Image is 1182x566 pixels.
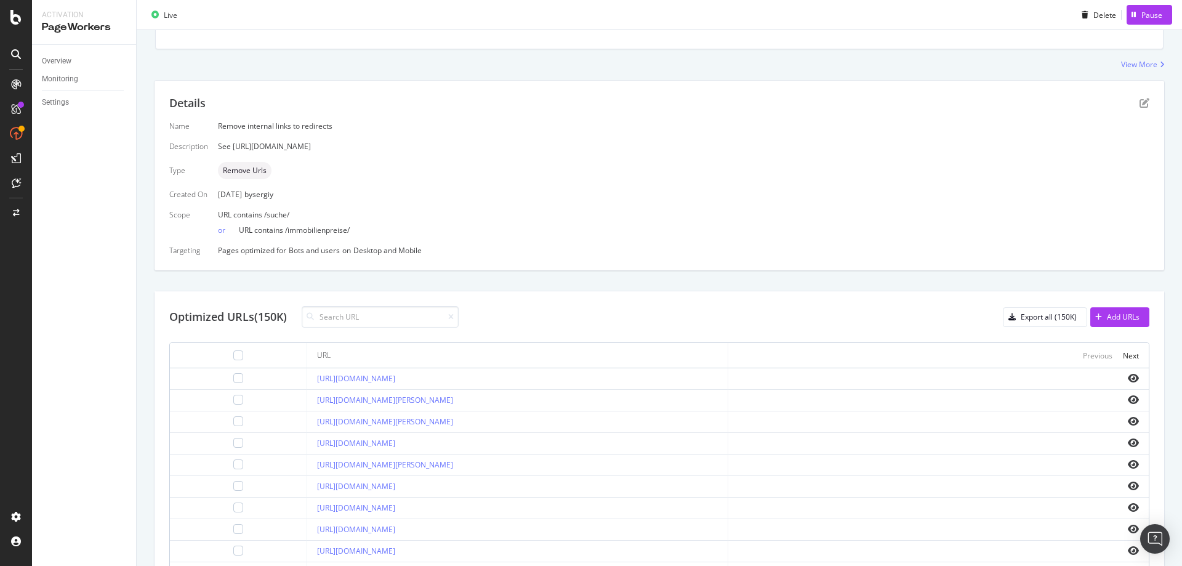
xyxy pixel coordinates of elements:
span: Remove Urls [223,167,267,174]
div: Monitoring [42,73,78,86]
div: Type [169,165,208,176]
span: URL contains /immobilienpreise/ [239,225,350,235]
div: [DATE] [218,189,1149,200]
div: Add URLs [1107,312,1140,322]
div: Next [1123,350,1139,361]
div: neutral label [218,162,271,179]
div: Remove internal links to redirects [218,121,1149,131]
div: Previous [1083,350,1112,361]
a: Settings [42,96,127,109]
button: Add URLs [1090,307,1149,327]
a: Overview [42,55,127,68]
div: Created On [169,189,208,200]
a: [URL][DOMAIN_NAME] [317,481,395,491]
button: Next [1123,348,1139,363]
a: View More [1121,59,1165,70]
i: eye [1128,459,1139,469]
div: Scope [169,209,208,220]
i: eye [1128,438,1139,448]
a: [URL][DOMAIN_NAME][PERSON_NAME] [317,395,453,405]
div: Open Intercom Messenger [1140,524,1170,554]
a: [URL][DOMAIN_NAME] [317,503,395,513]
div: Pages optimized for on [218,245,1149,256]
div: Overview [42,55,71,68]
div: See [URL][DOMAIN_NAME] [218,141,1149,152]
div: Live [164,9,177,20]
input: Search URL [302,306,459,328]
a: [URL][DOMAIN_NAME][PERSON_NAME] [317,416,453,427]
button: Delete [1077,5,1116,25]
a: [URL][DOMAIN_NAME] [317,438,395,448]
i: eye [1128,373,1139,383]
a: [URL][DOMAIN_NAME] [317,524,395,535]
i: eye [1128,546,1139,556]
div: Settings [42,96,69,109]
a: [URL][DOMAIN_NAME] [317,546,395,556]
div: Desktop and Mobile [353,245,422,256]
div: Activation [42,10,126,20]
i: eye [1128,481,1139,491]
i: eye [1128,416,1139,426]
div: Name [169,121,208,131]
div: pen-to-square [1140,98,1149,108]
button: Previous [1083,348,1112,363]
div: View More [1121,59,1157,70]
div: Pause [1141,9,1162,20]
div: Details [169,95,206,111]
div: Targeting [169,245,208,256]
div: by sergiy [244,189,273,200]
a: [URL][DOMAIN_NAME][PERSON_NAME] [317,459,453,470]
button: Pause [1127,5,1172,25]
i: eye [1128,395,1139,405]
div: Bots and users [289,245,340,256]
div: Description [169,141,208,152]
a: [URL][DOMAIN_NAME] [317,373,395,384]
i: eye [1128,524,1139,534]
div: Optimized URLs (150K) [169,309,287,325]
div: or [218,225,239,235]
i: eye [1128,503,1139,512]
div: Delete [1093,9,1116,20]
button: Export all (150K) [1003,307,1087,327]
div: PageWorkers [42,20,126,34]
a: Monitoring [42,73,127,86]
div: URL [317,350,331,361]
span: URL contains /suche/ [218,209,289,220]
div: Export all (150K) [1021,312,1077,322]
